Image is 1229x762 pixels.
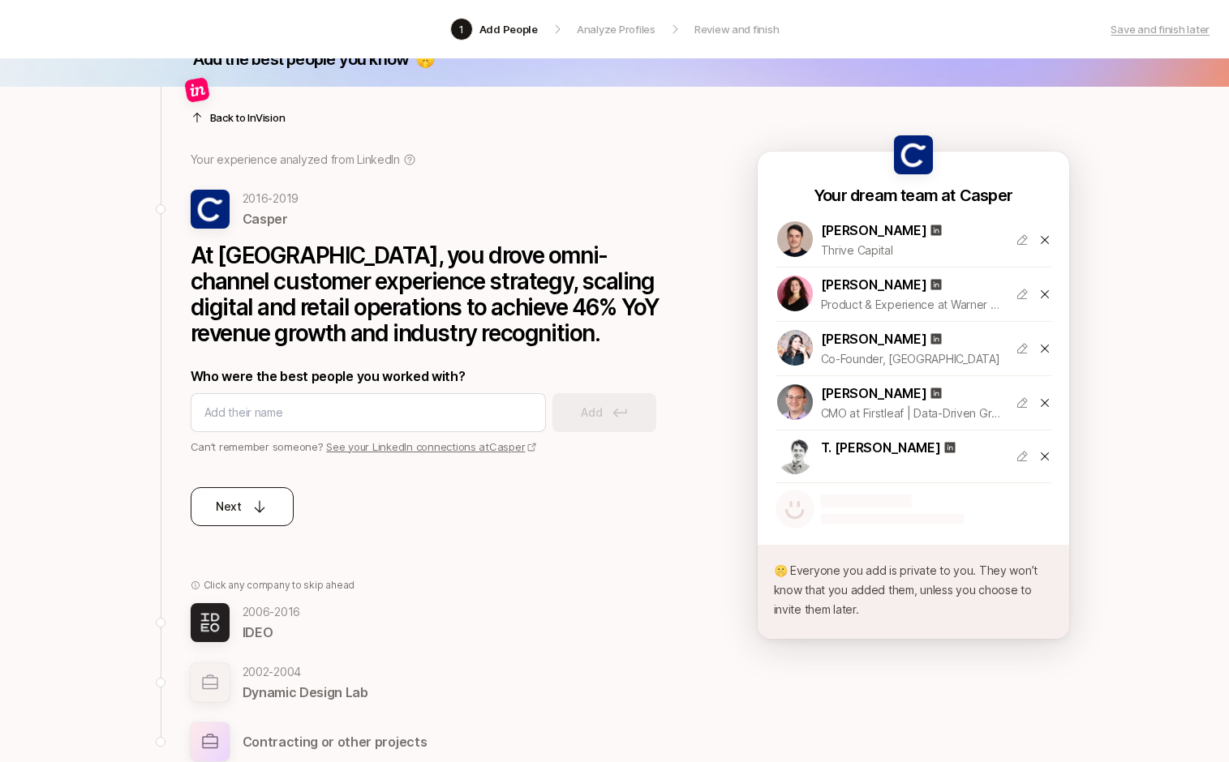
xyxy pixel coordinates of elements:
p: [PERSON_NAME] [821,328,927,349]
p: [PERSON_NAME] [821,274,927,295]
p: T. [PERSON_NAME] [821,437,941,458]
a: Save and finish later [1111,21,1210,37]
p: Co-Founder, [GEOGRAPHIC_DATA] [821,349,1003,369]
p: Dynamic Design Lab [243,682,368,703]
p: Your experience analyzed from LinkedIn [191,150,400,169]
p: [PERSON_NAME] [821,383,927,404]
img: f9729ba1_078f_4cfa_aac7_ba0c5d0a4dd8.jpg [191,190,230,229]
input: Add their name [204,403,532,422]
p: Contracting or other projects [243,731,428,752]
img: 1726861401364 [777,384,813,420]
p: CMO at Firstleaf | Data-Driven Growth + P&L Success | Expert in DTC, eCommerce & Financial Servic... [821,404,1003,423]
p: Product & Experience at Warner Bros. Discovery [821,295,1003,315]
img: 1719258464608 [777,330,813,366]
img: other-company-logo.svg [191,722,230,761]
img: empty-company-logo.svg [191,663,230,702]
p: Back to InVision [210,109,286,126]
p: Casper [960,184,1012,207]
img: 4f82510e_9c74_4b32_bce9_92b370fb80f2.jpg [183,77,209,103]
p: Add the best people you know [193,48,410,71]
p: 🤫 [415,48,435,71]
p: Casper [243,208,299,229]
p: Add People [479,21,538,37]
p: IDEO [243,622,301,643]
p: Click any company to skip ahead [204,578,355,593]
p: 2016 - 2019 [243,189,299,208]
p: Your dream team at [814,184,956,207]
p: Next [216,497,242,516]
p: 2002 - 2004 [243,662,368,682]
p: At [GEOGRAPHIC_DATA], you drove omni-channel customer experience strategy, scaling digital and re... [191,242,677,346]
a: See your LinkedIn connections atCasper [326,440,537,453]
p: 2006 - 2016 [243,602,301,622]
img: 944e2394_202f_45dd_be13_1343af5e241c.jpg [191,603,230,642]
p: Thrive Capital [821,241,1003,260]
img: 1516907354216 [777,439,813,474]
p: Review and finish [694,21,780,37]
p: 1 [459,21,464,37]
img: 1657916037359 [777,221,813,257]
p: [PERSON_NAME] [821,220,927,241]
p: 🤫 Everyone you add is private to you. They won’t know that you added them, unless you choose to i... [774,561,1053,619]
p: Who were the best people you worked with? [191,366,677,387]
p: Can’t remember someone? [191,439,677,455]
img: f9729ba1_078f_4cfa_aac7_ba0c5d0a4dd8.jpg [894,135,933,174]
img: 1542597152301 [777,276,813,311]
button: Next [191,487,294,526]
img: default-avatar.svg [776,490,814,529]
p: Analyze Profiles [577,21,655,37]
